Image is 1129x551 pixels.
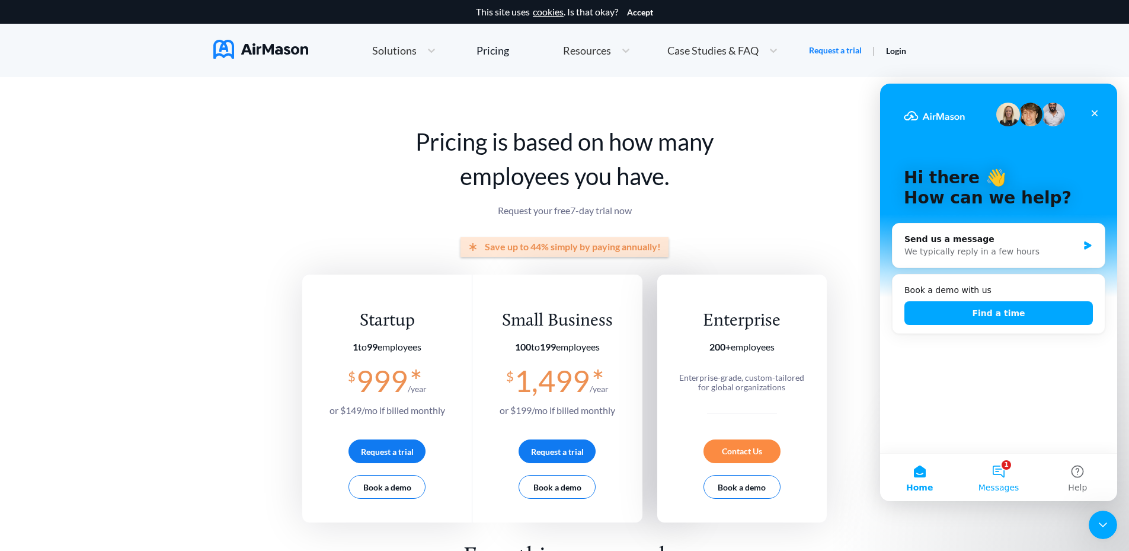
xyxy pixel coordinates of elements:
img: AirMason Logo [213,40,308,59]
span: $ [348,364,356,384]
b: 1 [353,341,358,352]
span: Enterprise-grade, custom-tailored for global organizations [679,372,804,392]
b: 100 [515,341,531,352]
iframe: Intercom live chat [1089,511,1117,539]
span: to [353,341,378,352]
span: to [515,341,556,352]
iframe: Intercom live chat [880,84,1117,501]
span: Save up to 44% simply by paying annually! [485,241,661,252]
span: or $ 199 /mo if billed monthly [500,405,615,416]
button: Book a demo [703,475,781,499]
a: Login [886,46,906,56]
span: | [872,44,875,56]
a: cookies [533,7,564,17]
span: 999 [356,363,408,399]
section: employees [673,342,810,352]
section: employees [500,342,615,352]
b: 99 [367,341,378,352]
h1: Pricing is based on how many employees you have. [302,125,827,193]
section: employees [330,342,445,352]
a: Request a trial [809,44,862,56]
span: $ [506,364,514,384]
button: Accept cookies [627,8,653,17]
span: 1,499 [514,363,590,399]
div: Small Business [500,310,615,332]
span: Resources [563,45,611,56]
button: Request a trial [519,439,596,463]
b: 199 [540,341,556,352]
span: Solutions [372,45,417,56]
span: Case Studies & FAQ [667,45,759,56]
div: Pricing [476,45,509,56]
button: Book a demo [519,475,596,499]
p: Request your free 7 -day trial now [302,205,827,216]
div: Contact Us [703,439,781,463]
b: 200+ [709,341,731,352]
button: Book a demo [348,475,426,499]
div: Startup [330,310,445,332]
div: Enterprise [673,310,810,332]
span: or $ 149 /mo if billed monthly [330,405,445,416]
button: Request a trial [348,439,426,463]
a: Pricing [476,40,509,61]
